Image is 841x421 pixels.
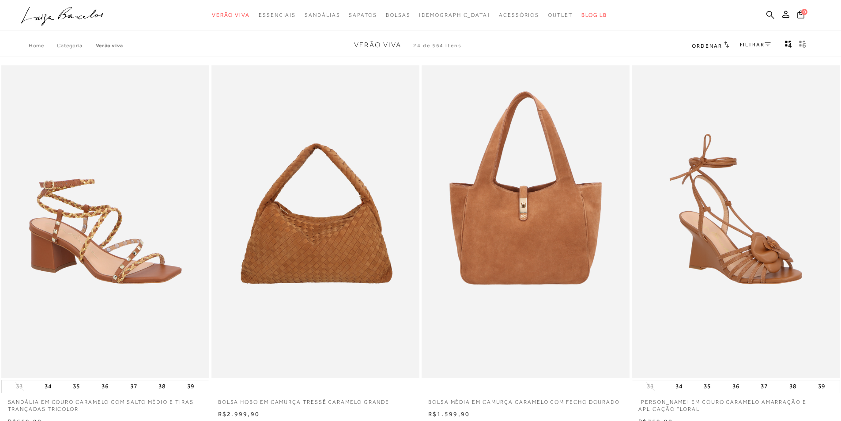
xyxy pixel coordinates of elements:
[419,12,490,18] span: [DEMOGRAPHIC_DATA]
[428,410,470,417] span: R$1.599,90
[422,393,630,406] a: BOLSA MÉDIA EM CAMURÇA CARAMELO COM FECHO DOURADO
[581,7,607,23] a: BLOG LB
[386,12,411,18] span: Bolsas
[1,393,209,413] a: SANDÁLIA EM COURO CARAMELO COM SALTO MÉDIO E TIRAS TRANÇADAS TRICOLOR
[29,42,57,49] a: Home
[413,42,462,49] span: 24 de 564 itens
[218,410,260,417] span: R$2.999,90
[644,382,656,391] button: 33
[548,12,573,18] span: Outlet
[796,40,809,51] button: gridText6Desc
[2,67,208,376] img: SANDÁLIA EM COURO CARAMELO COM SALTO MÉDIO E TIRAS TRANÇADAS TRICOLOR
[305,7,340,23] a: categoryNavScreenReaderText
[349,12,377,18] span: Sapatos
[795,10,807,22] button: 0
[13,382,26,391] button: 33
[349,7,377,23] a: categoryNavScreenReaderText
[499,12,539,18] span: Acessórios
[782,40,795,51] button: Mostrar 4 produtos por linha
[815,380,828,393] button: 39
[499,7,539,23] a: categoryNavScreenReaderText
[259,7,296,23] a: categoryNavScreenReaderText
[730,380,742,393] button: 36
[185,380,197,393] button: 39
[758,380,770,393] button: 37
[632,393,840,413] a: [PERSON_NAME] EM COURO CARAMELO AMARRAÇÃO E APLICAÇÃO FLORAL
[96,42,123,49] a: Verão Viva
[801,9,807,15] span: 0
[70,380,83,393] button: 35
[548,7,573,23] a: categoryNavScreenReaderText
[42,380,54,393] button: 34
[701,380,713,393] button: 35
[212,7,250,23] a: categoryNavScreenReaderText
[212,67,419,376] img: BOLSA HOBO EM CAMURÇA TRESSÊ CARAMELO GRANDE
[692,43,722,49] span: Ordenar
[259,12,296,18] span: Essenciais
[212,67,419,376] a: BOLSA HOBO EM CAMURÇA TRESSÊ CARAMELO GRANDE BOLSA HOBO EM CAMURÇA TRESSÊ CARAMELO GRANDE
[2,67,208,376] a: SANDÁLIA EM COURO CARAMELO COM SALTO MÉDIO E TIRAS TRANÇADAS TRICOLOR SANDÁLIA EM COURO CARAMELO ...
[787,380,799,393] button: 38
[354,41,401,49] span: Verão Viva
[422,67,629,376] a: BOLSA MÉDIA EM CAMURÇA CARAMELO COM FECHO DOURADO BOLSA MÉDIA EM CAMURÇA CARAMELO COM FECHO DOURADO
[740,42,771,48] a: FILTRAR
[212,12,250,18] span: Verão Viva
[422,67,629,376] img: BOLSA MÉDIA EM CAMURÇA CARAMELO COM FECHO DOURADO
[581,12,607,18] span: BLOG LB
[419,7,490,23] a: noSubCategoriesText
[633,67,839,376] a: SANDÁLIA ANABELA EM COURO CARAMELO AMARRAÇÃO E APLICAÇÃO FLORAL SANDÁLIA ANABELA EM COURO CARAMEL...
[128,380,140,393] button: 37
[305,12,340,18] span: Sandálias
[156,380,168,393] button: 38
[633,67,839,376] img: SANDÁLIA ANABELA EM COURO CARAMELO AMARRAÇÃO E APLICAÇÃO FLORAL
[673,380,685,393] button: 34
[211,393,419,406] a: BOLSA HOBO EM CAMURÇA TRESSÊ CARAMELO GRANDE
[99,380,111,393] button: 36
[386,7,411,23] a: categoryNavScreenReaderText
[57,42,95,49] a: Categoria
